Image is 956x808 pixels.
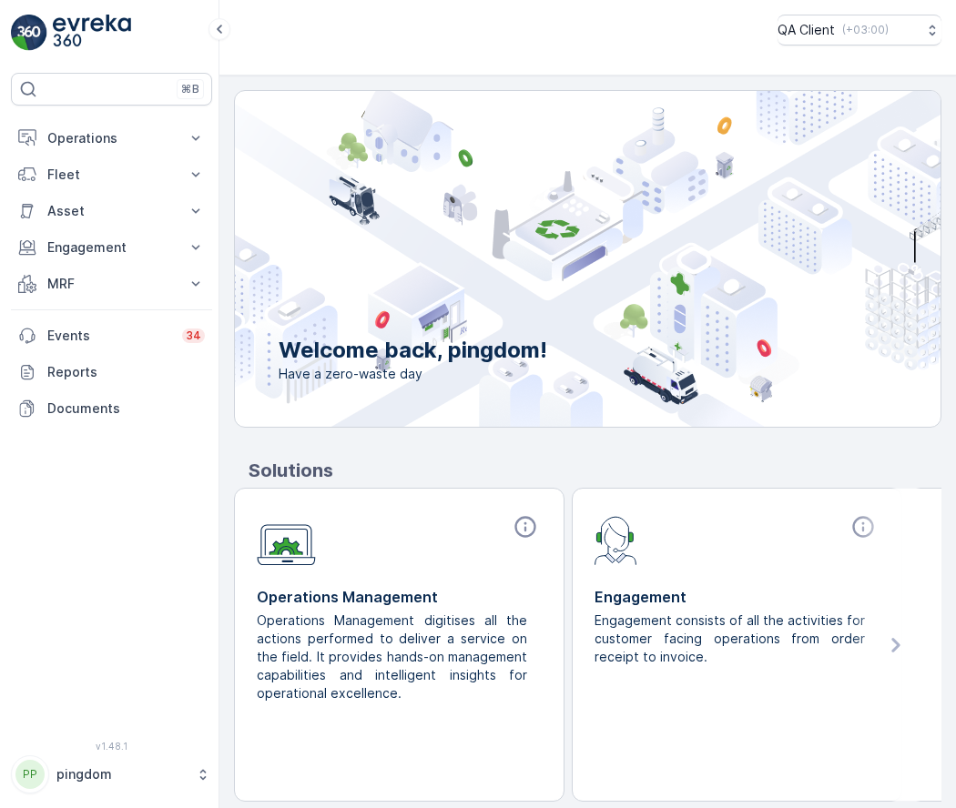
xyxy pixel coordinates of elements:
[11,741,212,752] span: v 1.48.1
[11,157,212,193] button: Fleet
[842,23,889,37] p: ( +03:00 )
[11,354,212,390] a: Reports
[11,755,212,793] button: PPpingdom
[595,514,637,565] img: module-icon
[249,457,941,484] p: Solutions
[595,586,880,608] p: Engagement
[778,21,835,39] p: QA Client
[595,611,865,666] p: Engagement consists of all the activities for customer facing operations from order receipt to in...
[153,91,941,427] img: city illustration
[47,129,176,147] p: Operations
[47,166,176,184] p: Fleet
[47,363,205,381] p: Reports
[186,328,201,343] p: 34
[11,229,212,266] button: Engagement
[11,15,47,51] img: logo
[15,760,45,789] div: PP
[47,275,176,293] p: MRF
[11,193,212,229] button: Asset
[279,336,547,365] p: Welcome back, pingdom!
[11,266,212,302] button: MRF
[47,202,176,220] p: Asset
[11,318,212,354] a: Events34
[257,514,316,566] img: module-icon
[279,365,547,383] span: Have a zero-waste day
[47,327,171,345] p: Events
[47,238,176,257] p: Engagement
[11,120,212,157] button: Operations
[56,765,187,783] p: pingdom
[47,399,205,418] p: Documents
[11,390,212,427] a: Documents
[257,586,542,608] p: Operations Management
[778,15,941,45] button: QA Client(+03:00)
[181,82,199,96] p: ⌘B
[257,611,527,702] p: Operations Management digitises all the actions performed to deliver a service on the field. It p...
[53,15,131,51] img: logo_light-DOdMpM7g.png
